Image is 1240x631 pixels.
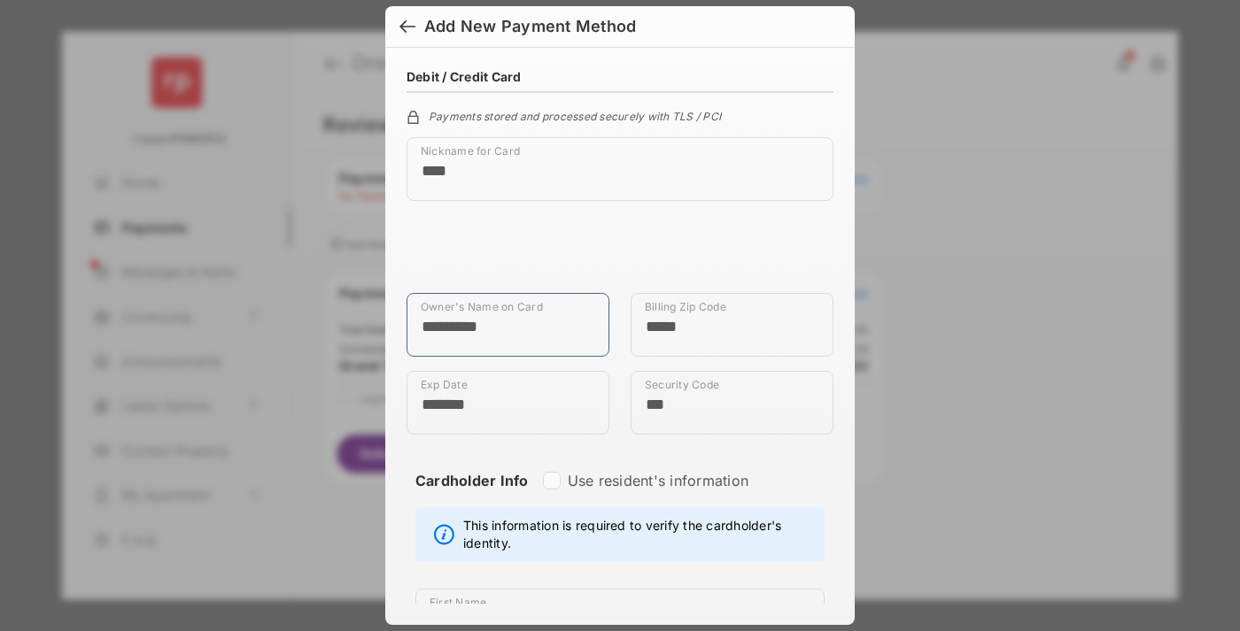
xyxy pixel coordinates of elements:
h4: Debit / Credit Card [407,69,522,84]
span: This information is required to verify the cardholder's identity. [463,517,815,552]
div: Payments stored and processed securely with TLS / PCI [407,107,833,123]
iframe: Credit card field [407,215,833,293]
div: Add New Payment Method [424,17,636,36]
strong: Cardholder Info [415,472,529,521]
label: Use resident's information [568,472,748,489]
